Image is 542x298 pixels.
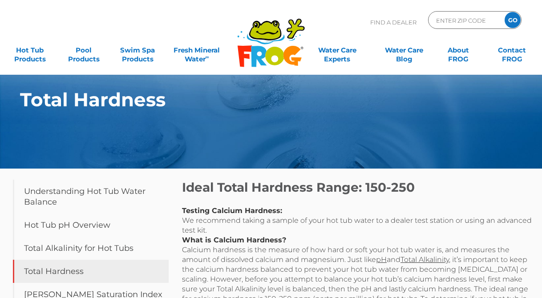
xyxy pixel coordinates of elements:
[303,41,371,59] a: Water CareExperts
[117,41,158,59] a: Swim SpaProducts
[370,11,417,33] p: Find A Dealer
[182,206,282,215] strong: Testing Calcium Hardness:
[206,54,209,60] sup: ∞
[13,260,169,283] a: Total Hardness
[182,180,538,195] h2: Ideal Total Hardness Range: 150-250
[20,89,482,110] h1: Total Hardness
[9,41,51,59] a: Hot TubProducts
[376,255,387,264] a: pH
[491,41,533,59] a: ContactFROG
[505,12,521,28] input: GO
[13,237,169,260] a: Total Alkalinity for Hot Tubs
[182,236,286,244] strong: What is Calcium Hardness?
[63,41,105,59] a: PoolProducts
[400,255,449,264] a: Total Alkalinity
[435,14,495,27] input: Zip Code Form
[13,180,169,213] a: Understanding Hot Tub Water Balance
[383,41,425,59] a: Water CareBlog
[170,41,223,59] a: Fresh MineralWater∞
[13,213,169,237] a: Hot Tub pH Overview
[437,41,479,59] a: AboutFROG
